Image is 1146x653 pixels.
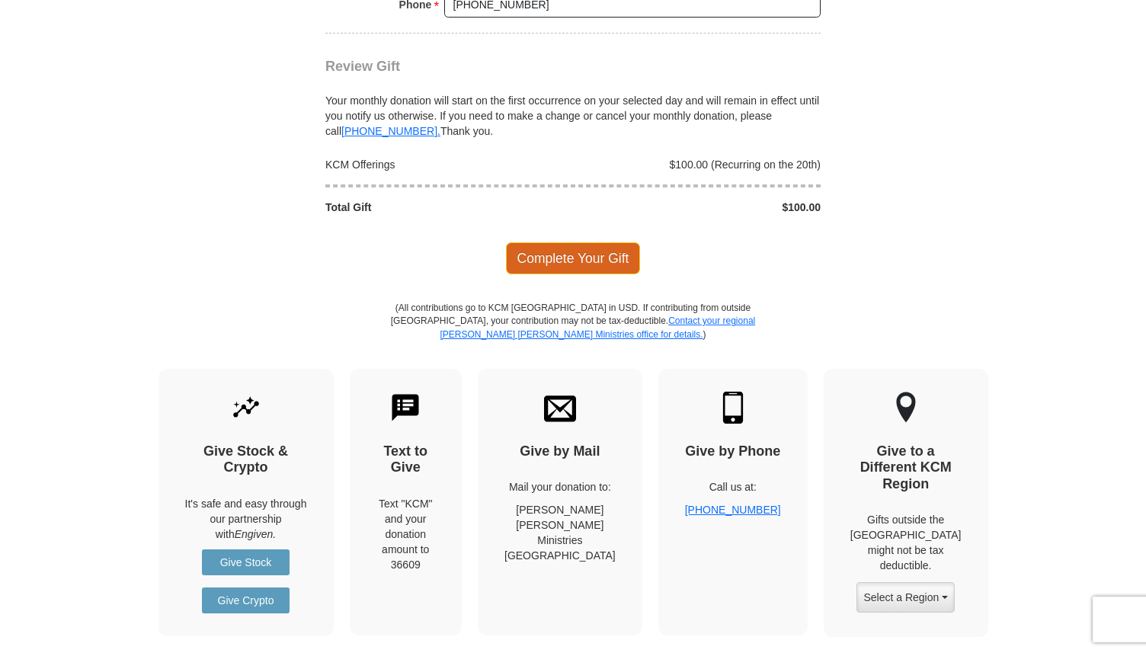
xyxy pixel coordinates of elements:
a: Give Stock [202,549,290,575]
div: $100.00 [573,200,829,215]
div: Total Gift [318,200,574,215]
h4: Give by Mail [504,443,616,460]
img: other-region [895,392,917,424]
i: Engiven. [235,528,276,540]
p: [PERSON_NAME] [PERSON_NAME] Ministries [GEOGRAPHIC_DATA] [504,502,616,563]
p: It's safe and easy through our partnership with [185,496,307,542]
a: Contact your regional [PERSON_NAME] [PERSON_NAME] Ministries office for details. [440,315,755,339]
img: give-by-stock.svg [230,392,262,424]
p: Gifts outside the [GEOGRAPHIC_DATA] might not be tax deductible. [850,512,962,573]
img: mobile.svg [717,392,749,424]
div: KCM Offerings [318,157,574,172]
span: Complete Your Gift [506,242,641,274]
img: envelope.svg [544,392,576,424]
img: text-to-give.svg [389,392,421,424]
div: Your monthly donation will start on the first occurrence on your selected day and will remain in ... [325,75,821,139]
p: (All contributions go to KCM [GEOGRAPHIC_DATA] in USD. If contributing from outside [GEOGRAPHIC_D... [390,302,756,368]
h4: Give by Phone [685,443,781,460]
a: [PHONE_NUMBER]. [341,125,440,137]
span: $100.00 (Recurring on the 20th) [670,158,821,171]
h4: Give to a Different KCM Region [850,443,962,493]
p: Mail your donation to: [504,479,616,495]
div: Text "KCM" and your donation amount to 36609 [376,496,436,572]
span: Review Gift [325,59,400,74]
p: Call us at: [685,479,781,495]
a: [PHONE_NUMBER] [685,504,781,516]
a: Give Crypto [202,587,290,613]
h4: Text to Give [376,443,436,476]
h4: Give Stock & Crypto [185,443,307,476]
button: Select a Region [856,582,954,613]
